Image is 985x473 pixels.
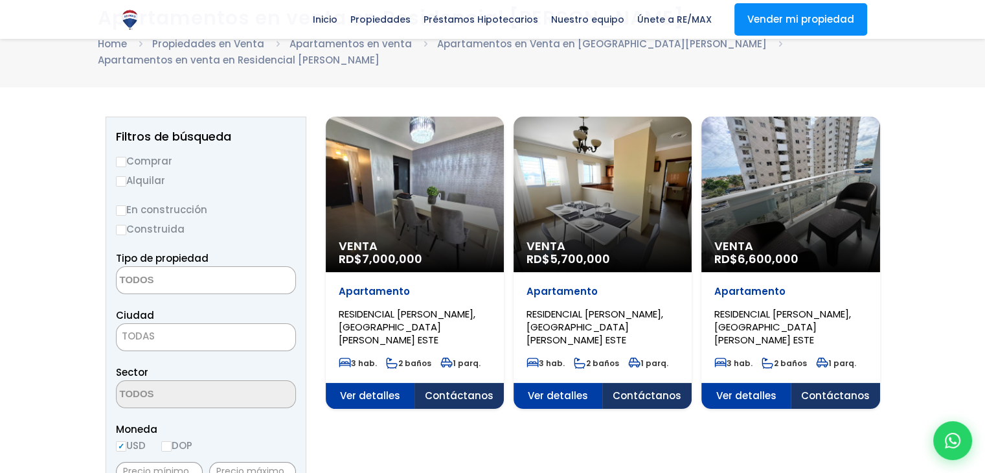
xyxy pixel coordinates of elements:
a: Venta RD$5,700,000 Apartamento RESIDENCIAL [PERSON_NAME], [GEOGRAPHIC_DATA][PERSON_NAME] ESTE 3 h... [514,117,692,409]
span: Ver detalles [514,383,603,409]
input: DOP [161,441,172,452]
span: Ciudad [116,308,154,322]
span: 2 baños [386,358,431,369]
span: Nuestro equipo [545,10,631,29]
span: Únete a RE/MAX [631,10,718,29]
span: RESIDENCIAL [PERSON_NAME], [GEOGRAPHIC_DATA][PERSON_NAME] ESTE [339,307,475,347]
input: En construcción [116,205,126,216]
a: Home [98,37,127,51]
span: 2 baños [574,358,619,369]
span: Sector [116,365,148,379]
span: 5,700,000 [550,251,610,267]
span: TODAS [117,327,295,345]
span: Inicio [306,10,344,29]
a: Apartamentos en Venta en [GEOGRAPHIC_DATA][PERSON_NAME] [437,37,767,51]
p: Apartamento [339,285,491,298]
span: Contáctanos [414,383,504,409]
span: 2 baños [762,358,807,369]
span: TODAS [122,329,155,343]
span: TODAS [116,323,296,351]
span: 7,000,000 [362,251,422,267]
span: 1 parq. [816,358,856,369]
label: Construida [116,221,296,237]
span: Contáctanos [791,383,880,409]
span: Ver detalles [326,383,415,409]
span: RD$ [714,251,798,267]
h2: Filtros de búsqueda [116,130,296,143]
a: Apartamentos en venta [289,37,412,51]
span: Moneda [116,421,296,437]
span: Venta [526,240,679,253]
label: USD [116,437,146,454]
input: Comprar [116,157,126,167]
label: Alquilar [116,172,296,189]
span: Préstamos Hipotecarios [417,10,545,29]
img: Logo de REMAX [119,8,141,31]
a: Propiedades en Venta [152,37,264,51]
li: Apartamentos en venta en Residencial [PERSON_NAME] [98,52,379,68]
textarea: Search [117,381,242,409]
span: Venta [714,240,866,253]
span: 3 hab. [526,358,565,369]
span: RD$ [339,251,422,267]
textarea: Search [117,267,242,295]
a: Venta RD$6,600,000 Apartamento RESIDENCIAL [PERSON_NAME], [GEOGRAPHIC_DATA][PERSON_NAME] ESTE 3 h... [701,117,879,409]
label: DOP [161,437,192,454]
span: 1 parq. [440,358,481,369]
span: RD$ [526,251,610,267]
a: Venta RD$7,000,000 Apartamento RESIDENCIAL [PERSON_NAME], [GEOGRAPHIC_DATA][PERSON_NAME] ESTE 3 h... [326,117,504,409]
input: Alquilar [116,176,126,187]
span: 3 hab. [714,358,753,369]
p: Apartamento [526,285,679,298]
span: Propiedades [344,10,417,29]
span: 1 parq. [628,358,668,369]
span: Venta [339,240,491,253]
p: Apartamento [714,285,866,298]
span: RESIDENCIAL [PERSON_NAME], [GEOGRAPHIC_DATA][PERSON_NAME] ESTE [526,307,663,347]
label: Comprar [116,153,296,169]
a: Vender mi propiedad [734,3,867,36]
span: Ver detalles [701,383,791,409]
input: USD [116,441,126,452]
label: En construcción [116,202,296,218]
span: Contáctanos [602,383,692,409]
span: 3 hab. [339,358,377,369]
span: Tipo de propiedad [116,251,209,265]
span: 6,600,000 [738,251,798,267]
span: RESIDENCIAL [PERSON_NAME], [GEOGRAPHIC_DATA][PERSON_NAME] ESTE [714,307,851,347]
input: Construida [116,225,126,235]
